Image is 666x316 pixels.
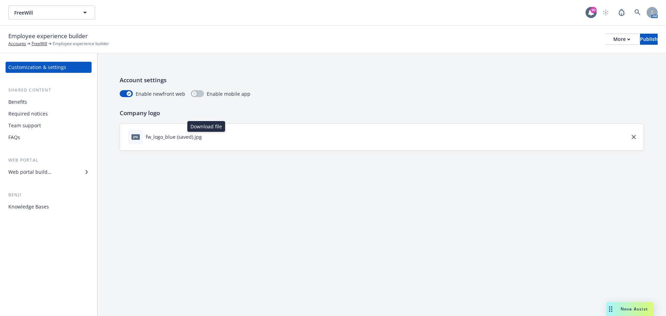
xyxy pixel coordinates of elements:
[615,6,629,19] a: Report a Bug
[8,62,66,73] div: Customization & settings
[8,201,49,212] div: Knowledge Bases
[6,157,92,164] div: Web portal
[6,166,92,178] a: Web portal builder
[8,120,41,131] div: Team support
[120,76,644,85] p: Account settings
[590,7,597,13] div: 90
[6,108,92,119] a: Required notices
[14,9,74,16] span: FreeWill
[6,132,92,143] a: FAQs
[8,6,95,19] button: FreeWill
[606,302,654,316] button: Nova Assist
[53,41,109,47] span: Employee experience builder
[207,90,250,97] span: Enable mobile app
[6,120,92,131] a: Team support
[605,34,639,45] button: More
[640,34,658,44] div: Publish
[6,62,92,73] a: Customization & settings
[606,302,615,316] div: Drag to move
[6,201,92,212] a: Knowledge Bases
[205,133,210,140] button: download file
[8,166,51,178] div: Web portal builder
[120,109,644,118] p: Company logo
[32,41,47,47] a: FreeWill
[640,34,658,45] button: Publish
[131,134,140,139] span: jpg
[136,90,185,97] span: Enable newfront web
[6,96,92,108] a: Benefits
[599,6,613,19] a: Start snowing
[621,306,648,312] span: Nova Assist
[187,121,225,132] div: Download file
[631,6,644,19] a: Search
[146,133,202,140] div: fw_logo_blue (saved).jpg
[8,132,20,143] div: FAQs
[8,96,27,108] div: Benefits
[8,108,48,119] div: Required notices
[8,41,26,47] a: Accounts
[6,191,92,198] div: Benji
[6,87,92,94] div: Shared content
[630,133,638,141] a: close
[613,34,630,44] div: More
[8,32,88,41] span: Employee experience builder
